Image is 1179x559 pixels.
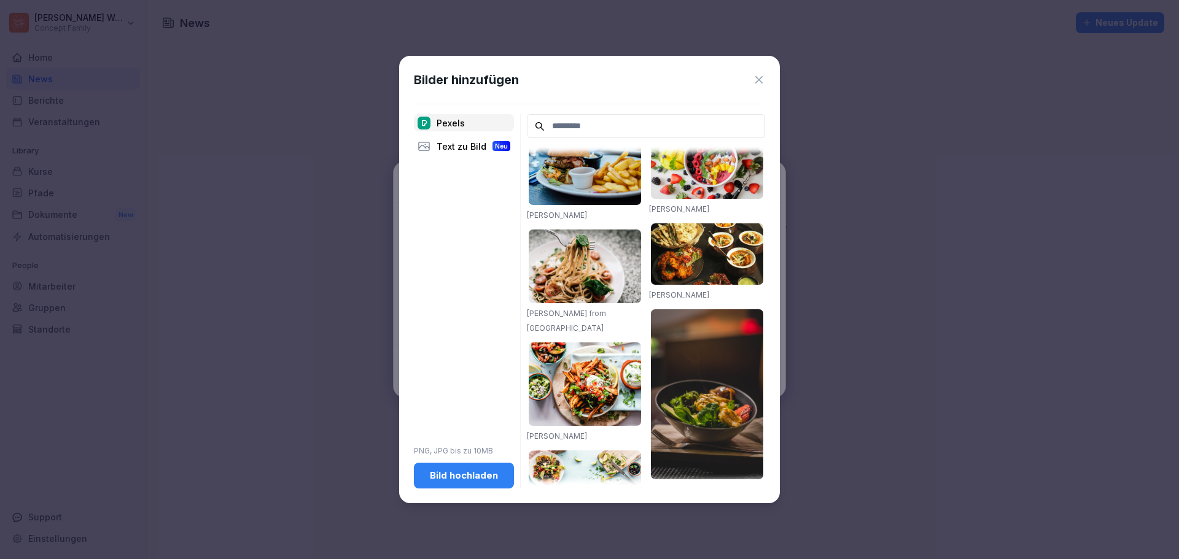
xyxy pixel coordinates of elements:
[651,125,763,199] img: pexels-photo-1099680.jpeg
[424,469,504,482] div: Bild hochladen
[649,204,709,214] a: [PERSON_NAME]
[649,290,709,299] a: [PERSON_NAME]
[414,114,514,131] div: Pexels
[414,71,519,89] h1: Bilder hinzufügen
[414,445,514,457] p: PNG, JPG bis zu 10MB
[649,485,709,494] a: [PERSON_NAME]
[529,229,641,303] img: pexels-photo-1279330.jpeg
[527,431,587,441] a: [PERSON_NAME]
[529,450,641,524] img: pexels-photo-1640774.jpeg
[529,131,641,205] img: pexels-photo-70497.jpeg
[527,210,587,220] a: [PERSON_NAME]
[651,309,763,480] img: pexels-photo-842571.jpeg
[527,309,606,333] a: [PERSON_NAME] from [GEOGRAPHIC_DATA]
[414,463,514,488] button: Bild hochladen
[651,223,763,285] img: pexels-photo-958545.jpeg
[414,137,514,155] div: Text zu Bild
[418,117,430,129] img: pexels.png
[529,342,641,426] img: pexels-photo-1640772.jpeg
[492,141,510,151] div: Neu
